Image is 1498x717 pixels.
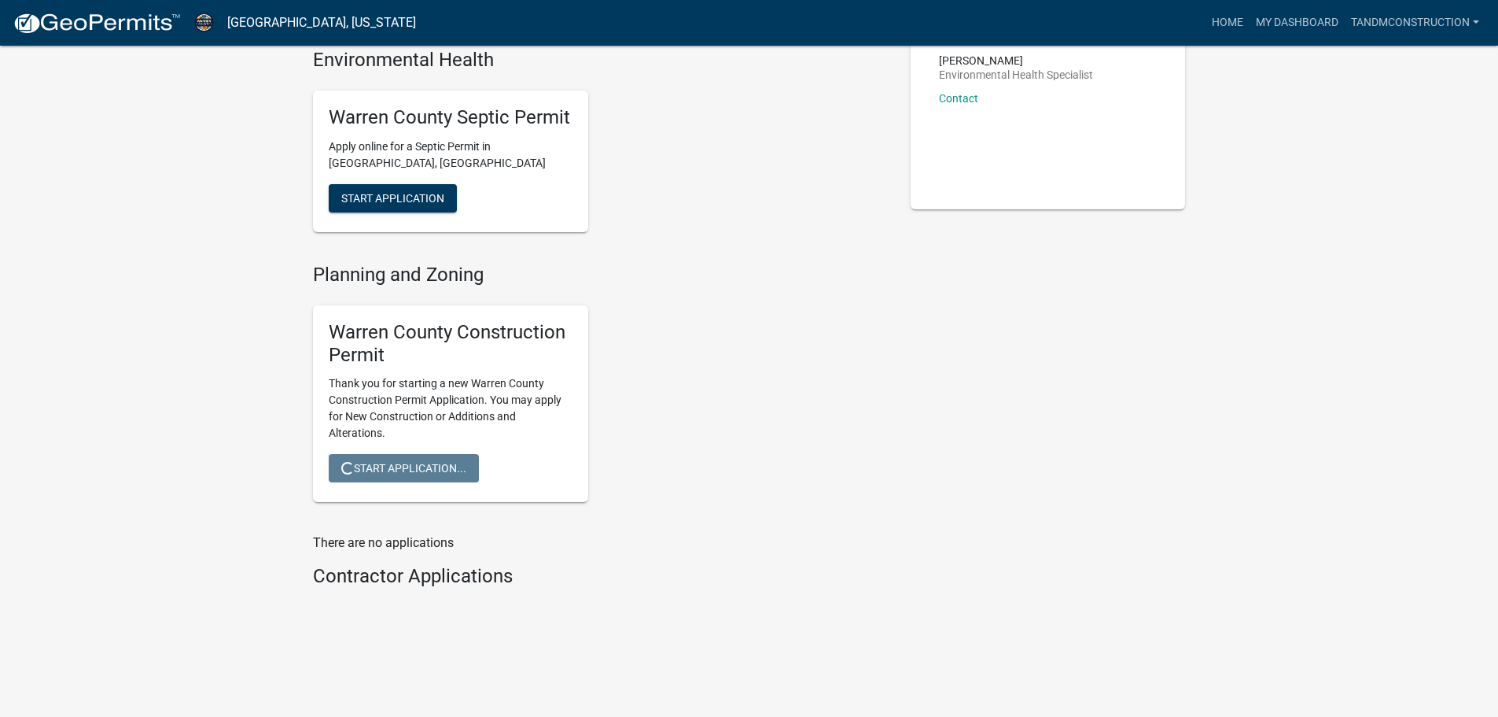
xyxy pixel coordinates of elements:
[329,375,572,442] p: Thank you for starting a new Warren County Construction Permit Application. You may apply for New...
[939,69,1093,80] p: Environmental Health Specialist
[313,49,887,72] h4: Environmental Health
[313,565,887,588] h4: Contractor Applications
[1205,8,1250,38] a: Home
[939,55,1093,66] p: [PERSON_NAME]
[227,9,416,36] a: [GEOGRAPHIC_DATA], [US_STATE]
[329,106,572,129] h5: Warren County Septic Permit
[329,184,457,213] button: Start Application
[329,139,572,172] p: Apply online for a Septic Permit in [GEOGRAPHIC_DATA], [GEOGRAPHIC_DATA]
[939,92,978,105] a: Contact
[313,264,887,286] h4: Planning and Zoning
[193,12,215,33] img: Warren County, Iowa
[1250,8,1345,38] a: My Dashboard
[329,454,479,482] button: Start Application...
[341,462,466,475] span: Start Application...
[313,565,887,594] wm-workflow-list-section: Contractor Applications
[341,192,444,205] span: Start Application
[1345,8,1485,38] a: tandmconstruction
[329,321,572,367] h5: Warren County Construction Permit
[313,534,887,553] p: There are no applications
